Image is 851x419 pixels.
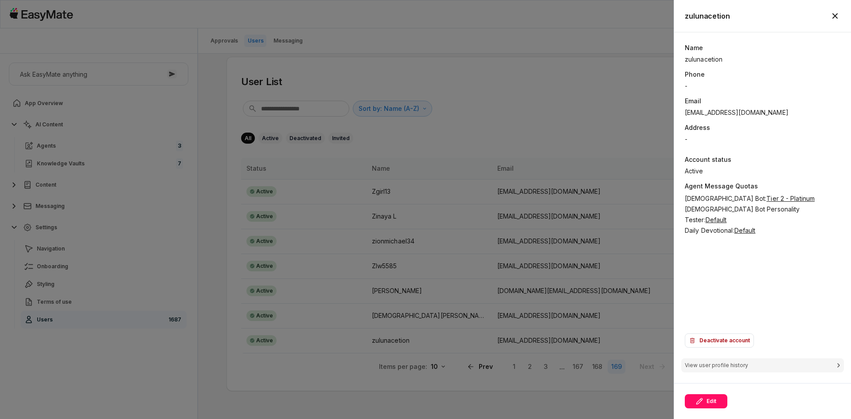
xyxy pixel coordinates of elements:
span: [DEMOGRAPHIC_DATA] Bot : [685,195,766,202]
p: zulunacetion [685,55,722,64]
p: Email [685,96,840,106]
span: Default [734,227,756,234]
button: Deactivate account [685,333,754,348]
p: Agent Message Quotas [685,181,840,193]
p: Name [685,43,840,53]
h2: zulunacetion [685,11,730,21]
button: Edit [685,394,727,408]
p: Account status [685,155,840,164]
p: Address [685,123,840,133]
p: - [685,134,687,144]
p: Phone [685,70,840,79]
p: View user profile history [685,361,748,370]
p: - [685,81,687,91]
span: [DEMOGRAPHIC_DATA] Bot Personality Tester : [685,205,800,223]
p: Active [685,166,703,176]
span: Daily Devotional : [685,227,734,234]
span: Tier 2 - Platinum [766,195,815,202]
span: Default [706,216,727,223]
p: [EMAIL_ADDRESS][DOMAIN_NAME] [685,108,840,117]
